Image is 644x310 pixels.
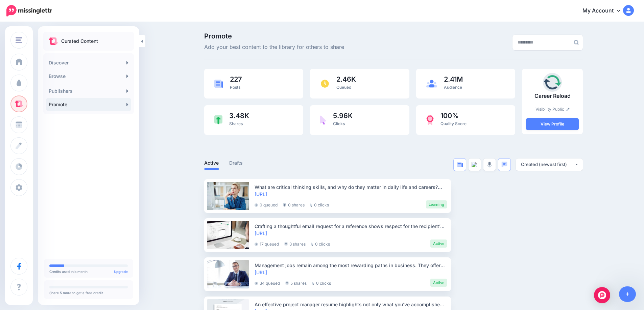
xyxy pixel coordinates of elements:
[552,107,570,112] a: Public
[566,108,570,111] img: pencil.png
[430,239,447,248] li: Active
[214,80,223,87] img: article-blue.png
[284,242,288,246] img: share-grey.png
[333,112,353,119] span: 5.96K
[310,203,312,207] img: pointer-grey.png
[426,200,447,208] li: Learning
[61,37,98,45] p: Curated Content
[255,223,447,230] div: Crafting a thoughtful email request for a reference shows respect for the recipient’s time and re...
[284,239,306,248] li: 3 shares
[255,243,258,246] img: clock-grey-darker.png
[472,162,478,167] img: video--grey.png
[444,85,462,90] span: Audience
[333,121,345,126] span: Clicks
[526,106,579,113] p: Visibility:
[310,200,329,208] li: 0 clicks
[230,85,240,90] span: Posts
[255,262,447,269] div: Management jobs remain among the most rewarding paths in business. They offer leadership, influen...
[283,200,305,208] li: 0 shares
[430,279,447,287] li: Active
[574,40,579,45] img: search-grey-6.png
[426,80,437,88] img: users-blue.png
[204,43,344,52] span: Add your best content to the library for others to share
[255,191,267,197] a: [URL]
[285,279,307,287] li: 5 shares
[229,112,249,119] span: 3.48K
[440,112,467,119] span: 100%
[255,184,447,191] div: What are critical thinking skills, and why do they matter in daily life and careers? Learn how to...
[204,33,344,39] span: Promote
[594,287,610,303] div: Open Intercom Messenger
[230,76,242,83] span: 227
[204,159,219,167] a: Active
[229,121,243,126] span: Shares
[49,37,58,45] img: curate.png
[255,270,267,275] a: [URL]
[457,162,463,167] img: article-blue.png
[526,92,579,101] p: Career Reload
[312,279,331,287] li: 0 clicks
[576,3,634,19] a: My Account
[255,200,278,208] li: 0 queued
[255,203,258,207] img: clock-grey-darker.png
[526,118,579,130] a: View Profile
[320,79,330,88] img: clock.png
[46,98,131,111] a: Promote
[255,301,447,308] div: An effective project manager resume highlights not only what you’ve accomplished but also how you...
[320,115,326,125] img: pointer-purple.png
[311,239,330,248] li: 0 clicks
[255,230,267,236] a: [URL]
[336,76,356,83] span: 2.46K
[285,281,289,285] img: share-grey.png
[255,279,280,287] li: 34 queued
[440,121,467,126] span: Quality Score
[311,243,313,246] img: pointer-grey.png
[6,5,52,17] img: Missinglettr
[426,115,434,125] img: prize-red.png
[255,239,279,248] li: 17 queued
[444,76,463,83] span: 2.41M
[255,282,258,285] img: clock-grey-darker.png
[46,69,131,83] a: Browse
[521,161,575,168] div: Created (newest first)
[46,84,131,98] a: Publishers
[487,162,492,168] img: microphone-grey.png
[229,159,243,167] a: Drafts
[46,56,131,69] a: Discover
[312,282,314,285] img: pointer-grey.png
[283,203,286,207] img: share-grey.png
[214,115,222,124] img: share-green.png
[516,159,583,171] button: Created (newest first)
[16,37,22,43] img: menu.png
[501,162,507,167] img: chat-square-blue.png
[336,85,351,90] span: Queued
[543,73,562,92] img: GPXZ3UKHIER4D7WP5ADK8KRX0F3PSPKU_thumb.jpg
